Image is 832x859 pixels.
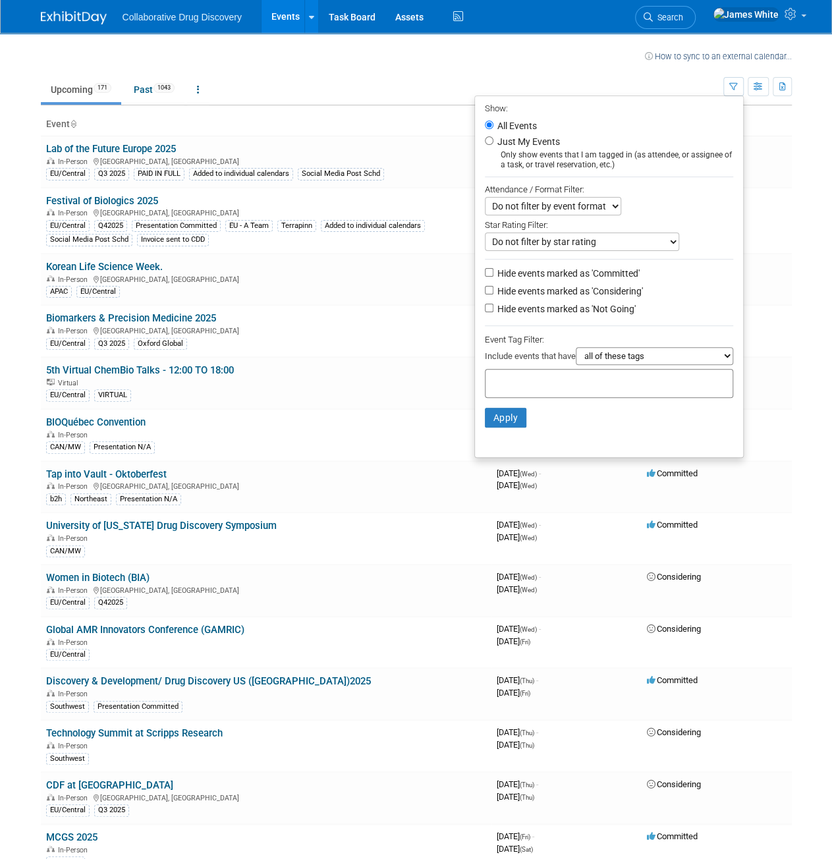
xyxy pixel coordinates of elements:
[46,753,89,765] div: Southwest
[90,441,155,453] div: Presentation N/A
[46,493,66,505] div: b2h
[497,688,530,698] span: [DATE]
[47,482,55,489] img: In-Person Event
[497,480,537,490] span: [DATE]
[520,470,537,478] span: (Wed)
[94,804,129,816] div: Q3 2025
[47,431,55,437] img: In-Person Event
[46,195,158,207] a: Festival of Biologics 2025
[520,574,537,581] span: (Wed)
[520,833,530,841] span: (Fri)
[539,624,541,634] span: -
[520,846,533,853] span: (Sat)
[647,572,701,582] span: Considering
[539,520,541,530] span: -
[46,389,90,401] div: EU/Central
[47,638,55,645] img: In-Person Event
[46,312,216,324] a: Biomarkers & Precision Medicine 2025
[153,83,175,93] span: 1043
[497,831,534,841] span: [DATE]
[277,220,316,232] div: Terrapinn
[46,545,85,557] div: CAN/MW
[94,389,131,401] div: VIRTUAL
[321,220,425,232] div: Added to individual calendars
[47,742,55,748] img: In-Person Event
[46,441,85,453] div: CAN/MW
[536,779,538,789] span: -
[497,520,541,530] span: [DATE]
[539,468,541,478] span: -
[47,157,55,164] img: In-Person Event
[497,844,533,854] span: [DATE]
[46,624,244,636] a: Global AMR Innovators Conference (GAMRIC)
[485,215,733,233] div: Star Rating Filter:
[58,638,92,647] span: In-Person
[58,690,92,698] span: In-Person
[485,408,527,428] button: Apply
[647,624,701,634] span: Considering
[94,220,127,232] div: Q42025
[46,480,486,491] div: [GEOGRAPHIC_DATA], [GEOGRAPHIC_DATA]
[497,572,541,582] span: [DATE]
[46,649,90,661] div: EU/Central
[46,779,173,791] a: CDF at [GEOGRAPHIC_DATA]
[58,157,92,166] span: In-Person
[58,482,92,491] span: In-Person
[46,584,486,595] div: [GEOGRAPHIC_DATA], [GEOGRAPHIC_DATA]
[46,831,97,843] a: MCGS 2025
[497,792,534,802] span: [DATE]
[520,729,534,736] span: (Thu)
[58,794,92,802] span: In-Person
[124,77,184,102] a: Past1043
[46,804,90,816] div: EU/Central
[497,636,530,646] span: [DATE]
[635,6,696,29] a: Search
[94,338,129,350] div: Q3 2025
[47,379,55,385] img: Virtual Event
[116,493,181,505] div: Presentation N/A
[46,792,486,802] div: [GEOGRAPHIC_DATA], [GEOGRAPHIC_DATA]
[41,11,107,24] img: ExhibitDay
[645,51,792,61] a: How to sync to an external calendar...
[298,168,384,180] div: Social Media Post Schd
[520,677,534,684] span: (Thu)
[46,234,132,246] div: Social Media Post Schd
[647,675,698,685] span: Committed
[520,586,537,594] span: (Wed)
[46,155,486,166] div: [GEOGRAPHIC_DATA], [GEOGRAPHIC_DATA]
[46,143,176,155] a: Lab of the Future Europe 2025
[58,534,92,543] span: In-Person
[58,327,92,335] span: In-Person
[58,846,92,854] span: In-Person
[94,701,182,713] div: Presentation Committed
[94,83,111,93] span: 171
[497,779,538,789] span: [DATE]
[134,338,187,350] div: Oxford Global
[495,267,640,280] label: Hide events marked as 'Committed'
[46,273,486,284] div: [GEOGRAPHIC_DATA], [GEOGRAPHIC_DATA]
[58,586,92,595] span: In-Person
[532,831,534,841] span: -
[536,675,538,685] span: -
[497,740,534,750] span: [DATE]
[520,522,537,529] span: (Wed)
[46,325,486,335] div: [GEOGRAPHIC_DATA], [GEOGRAPHIC_DATA]
[497,532,537,542] span: [DATE]
[46,597,90,609] div: EU/Central
[94,168,129,180] div: Q3 2025
[189,168,293,180] div: Added to individual calendars
[46,261,163,273] a: Korean Life Science Week.
[58,431,92,439] span: In-Person
[497,468,541,478] span: [DATE]
[47,794,55,800] img: In-Person Event
[132,220,221,232] div: Presentation Committed
[47,690,55,696] img: In-Person Event
[495,121,537,130] label: All Events
[70,493,111,505] div: Northeast
[137,234,209,246] div: Invoice sent to CDD
[647,727,701,737] span: Considering
[47,275,55,282] img: In-Person Event
[58,209,92,217] span: In-Person
[520,482,537,489] span: (Wed)
[520,638,530,646] span: (Fri)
